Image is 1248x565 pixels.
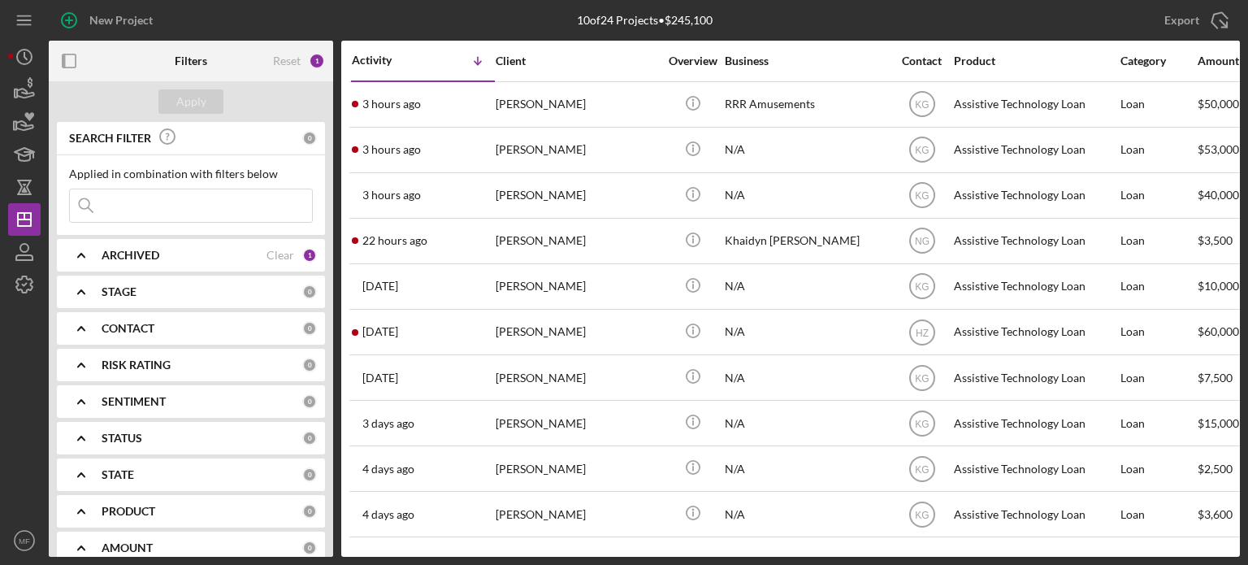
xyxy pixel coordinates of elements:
[1120,493,1196,536] div: Loan
[496,447,658,490] div: [PERSON_NAME]
[102,468,134,481] b: STATE
[175,54,207,67] b: Filters
[662,54,723,67] div: Overview
[1120,83,1196,126] div: Loan
[954,265,1116,308] div: Assistive Technology Loan
[102,249,159,262] b: ARCHIVED
[915,372,929,384] text: KG
[302,431,317,445] div: 0
[1120,219,1196,263] div: Loan
[954,128,1116,172] div: Assistive Technology Loan
[915,236,929,247] text: NG
[362,372,398,385] time: 2025-08-31 07:51
[915,99,929,111] text: KG
[915,509,929,520] text: KG
[725,356,887,399] div: N/A
[916,327,929,338] text: HZ
[725,447,887,490] div: N/A
[1120,174,1196,217] div: Loan
[352,54,423,67] div: Activity
[49,4,169,37] button: New Project
[496,54,658,67] div: Client
[496,219,658,263] div: [PERSON_NAME]
[362,189,421,202] time: 2025-09-02 18:23
[102,395,166,408] b: SENTIMENT
[496,83,658,126] div: [PERSON_NAME]
[362,325,398,338] time: 2025-08-31 14:39
[954,447,1116,490] div: Assistive Technology Loan
[954,54,1116,67] div: Product
[362,234,427,247] time: 2025-09-01 23:21
[1120,447,1196,490] div: Loan
[1120,265,1196,308] div: Loan
[362,417,414,430] time: 2025-08-30 14:55
[891,54,952,67] div: Contact
[302,285,317,299] div: 0
[725,174,887,217] div: N/A
[362,463,414,476] time: 2025-08-30 04:25
[362,143,421,156] time: 2025-09-02 18:31
[362,508,414,521] time: 2025-08-30 03:10
[954,402,1116,445] div: Assistive Technology Loan
[302,541,317,555] div: 0
[69,167,313,180] div: Applied in combination with filters below
[954,174,1116,217] div: Assistive Technology Loan
[309,53,325,69] div: 1
[102,505,155,518] b: PRODUCT
[496,493,658,536] div: [PERSON_NAME]
[496,265,658,308] div: [PERSON_NAME]
[915,418,929,429] text: KG
[302,321,317,336] div: 0
[725,493,887,536] div: N/A
[954,83,1116,126] div: Assistive Technology Loan
[725,128,887,172] div: N/A
[725,54,887,67] div: Business
[102,432,142,445] b: STATUS
[69,132,151,145] b: SEARCH FILTER
[725,311,887,354] div: N/A
[725,265,887,308] div: N/A
[954,493,1116,536] div: Assistive Technology Loan
[496,128,658,172] div: [PERSON_NAME]
[302,394,317,409] div: 0
[954,311,1116,354] div: Assistive Technology Loan
[273,54,301,67] div: Reset
[362,280,398,293] time: 2025-08-31 18:31
[8,524,41,557] button: MF
[496,402,658,445] div: [PERSON_NAME]
[102,322,154,335] b: CONTACT
[302,131,317,146] div: 0
[496,311,658,354] div: [PERSON_NAME]
[725,402,887,445] div: N/A
[158,89,223,114] button: Apply
[725,219,887,263] div: Khaidyn [PERSON_NAME]
[302,248,317,263] div: 1
[1164,4,1199,37] div: Export
[19,537,30,545] text: MF
[102,285,136,298] b: STAGE
[302,467,317,482] div: 0
[915,145,929,156] text: KG
[1148,4,1240,37] button: Export
[496,356,658,399] div: [PERSON_NAME]
[725,83,887,126] div: RRR Amusements
[1120,311,1196,354] div: Loan
[496,174,658,217] div: [PERSON_NAME]
[362,98,421,111] time: 2025-09-02 18:42
[1193,493,1232,532] iframe: Intercom live chat
[302,358,317,372] div: 0
[1120,402,1196,445] div: Loan
[915,281,929,293] text: KG
[89,4,153,37] div: New Project
[176,89,206,114] div: Apply
[102,359,171,372] b: RISK RATING
[915,463,929,475] text: KG
[302,504,317,519] div: 0
[1120,356,1196,399] div: Loan
[266,249,294,262] div: Clear
[954,356,1116,399] div: Assistive Technology Loan
[954,219,1116,263] div: Assistive Technology Loan
[577,14,713,27] div: 10 of 24 Projects • $245,100
[1120,54,1196,67] div: Category
[102,541,153,554] b: AMOUNT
